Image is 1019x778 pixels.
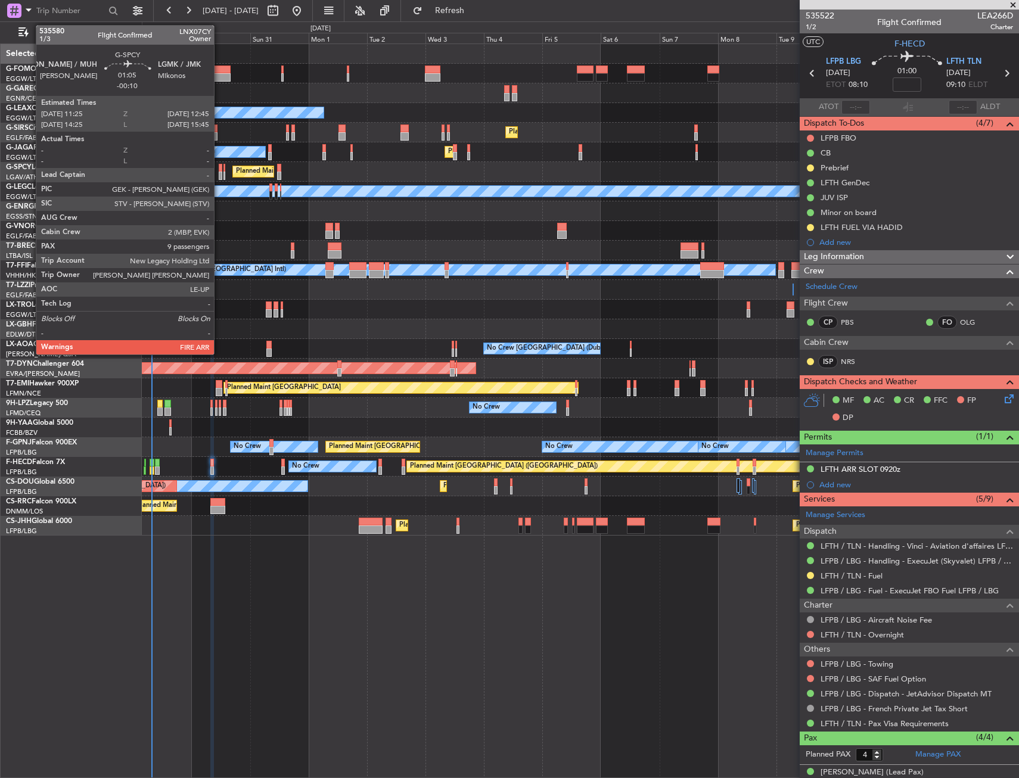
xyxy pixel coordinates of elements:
span: CS-DOU [6,478,34,486]
div: [PERSON_NAME][GEOGRAPHIC_DATA] ([GEOGRAPHIC_DATA] Intl) [78,261,286,279]
span: Charter [804,599,832,612]
a: LFTH / TLN - Fuel [821,571,883,581]
a: G-SIRSCitation Excel [6,125,74,132]
input: --:-- [841,100,870,114]
a: T7-FFIFalcon 7X [6,262,60,269]
div: Planned Maint [GEOGRAPHIC_DATA] [227,379,341,397]
span: LEA266D [977,10,1013,22]
span: LFPB LBG [826,56,861,68]
div: Planned Maint [GEOGRAPHIC_DATA] ([GEOGRAPHIC_DATA]) [410,458,598,475]
a: [PERSON_NAME]/QSA [6,350,76,359]
span: DP [843,412,853,424]
a: EVRA/[PERSON_NAME] [6,369,80,378]
span: CR [904,395,914,407]
span: Permits [804,431,832,444]
span: Only With Activity [31,29,126,37]
span: T7-LZZI [6,282,30,289]
a: LX-TROLegacy 650 [6,301,70,309]
div: Wed 3 [425,33,484,43]
span: Dispatch Checks and Weather [804,375,917,389]
span: 08:10 [849,79,868,91]
a: Manage PAX [915,749,961,761]
div: FO [937,316,957,329]
span: Leg Information [804,250,864,264]
a: OLG [960,317,987,328]
span: Services [804,493,835,506]
div: Add new [819,480,1013,490]
span: Refresh [425,7,475,15]
div: Sat 6 [601,33,659,43]
a: G-ENRGPraetor 600 [6,203,74,210]
span: Charter [977,22,1013,32]
button: Only With Activity [13,23,129,42]
span: LFTH TLN [946,56,981,68]
a: PBS [841,317,868,328]
span: Pax [804,732,817,745]
a: CS-JHHGlobal 6000 [6,518,72,525]
div: CP [818,316,838,329]
span: F-GPNJ [6,439,32,446]
a: EGSS/STN [6,212,38,221]
span: ELDT [968,79,987,91]
a: FCBB/BZV [6,428,38,437]
a: LFTH / TLN - Overnight [821,630,904,640]
a: EGLF/FAB [6,291,37,300]
a: LFPB / LBG - Aircraft Noise Fee [821,615,932,625]
span: ETOT [826,79,846,91]
div: Flight Confirmed [877,16,942,29]
div: Thu 4 [484,33,542,43]
a: LFMD/CEQ [6,409,41,418]
div: Planned Maint [GEOGRAPHIC_DATA] ([GEOGRAPHIC_DATA]) [443,477,631,495]
a: T7-DYNChallenger 604 [6,360,84,368]
div: Mon 1 [309,33,367,43]
span: F-HECD [6,459,32,466]
div: Planned Maint [GEOGRAPHIC_DATA] ([GEOGRAPHIC_DATA]) [796,477,984,495]
div: Sun 7 [660,33,718,43]
div: Add new [819,237,1013,247]
span: 535522 [806,10,834,22]
div: Planned Maint [GEOGRAPHIC_DATA] ([GEOGRAPHIC_DATA]) [796,516,984,534]
span: Cabin Crew [804,336,849,350]
span: F-HECD [894,38,925,50]
div: Planned Maint [GEOGRAPHIC_DATA] ([GEOGRAPHIC_DATA]) [509,123,697,141]
a: LTBA/ISL [6,251,33,260]
a: F-HECDFalcon 7X [6,459,65,466]
span: MF [843,395,854,407]
a: CS-DOUGlobal 6500 [6,478,74,486]
a: EGLF/FAB [6,133,37,142]
a: EGLF/FAB [6,232,37,241]
div: No Crew [GEOGRAPHIC_DATA] (Dublin Intl) [487,340,621,357]
a: G-SPCYLegacy 650 [6,164,70,171]
div: Prebrief [821,163,849,173]
a: G-FOMOGlobal 6000 [6,66,77,73]
a: G-VNORChallenger 650 [6,223,86,230]
a: LFPB / LBG - SAF Fuel Option [821,674,926,684]
a: VHHH/HKG [6,271,41,280]
span: CS-RRC [6,498,32,505]
div: LFTH FUEL VIA HADID [821,222,903,232]
span: G-GARE [6,85,33,92]
div: Fri 29 [133,33,192,43]
a: LFPB/LBG [6,487,37,496]
span: T7-BRE [6,242,30,250]
div: [DATE] [144,24,164,34]
span: LX-TRO [6,301,32,309]
div: ISP [818,355,838,368]
a: LFTH / TLN - Handling - Vinci - Aviation d'affaires LFTH / TLN*****MY HANDLING**** [821,541,1013,551]
a: T7-BREChallenger 604 [6,242,82,250]
span: LX-AOA [6,341,33,348]
span: 1/2 [806,22,834,32]
a: LFPB / LBG - Fuel - ExecuJet FBO Fuel LFPB / LBG [821,586,999,596]
a: LFMN/NCE [6,389,41,398]
span: 09:10 [946,79,965,91]
a: 9H-LPZLegacy 500 [6,400,68,407]
a: LFTH / TLN - Pax Visa Requirements [821,718,949,729]
a: LFPB/LBG [6,468,37,477]
a: LFPB / LBG - French Private Jet Tax Short [821,704,968,714]
a: 9H-YAAGlobal 5000 [6,419,73,427]
span: G-ENRG [6,203,34,210]
input: Trip Number [36,2,105,20]
div: No Crew [292,458,319,475]
div: Sat 30 [192,33,250,43]
div: No Crew [473,399,500,416]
